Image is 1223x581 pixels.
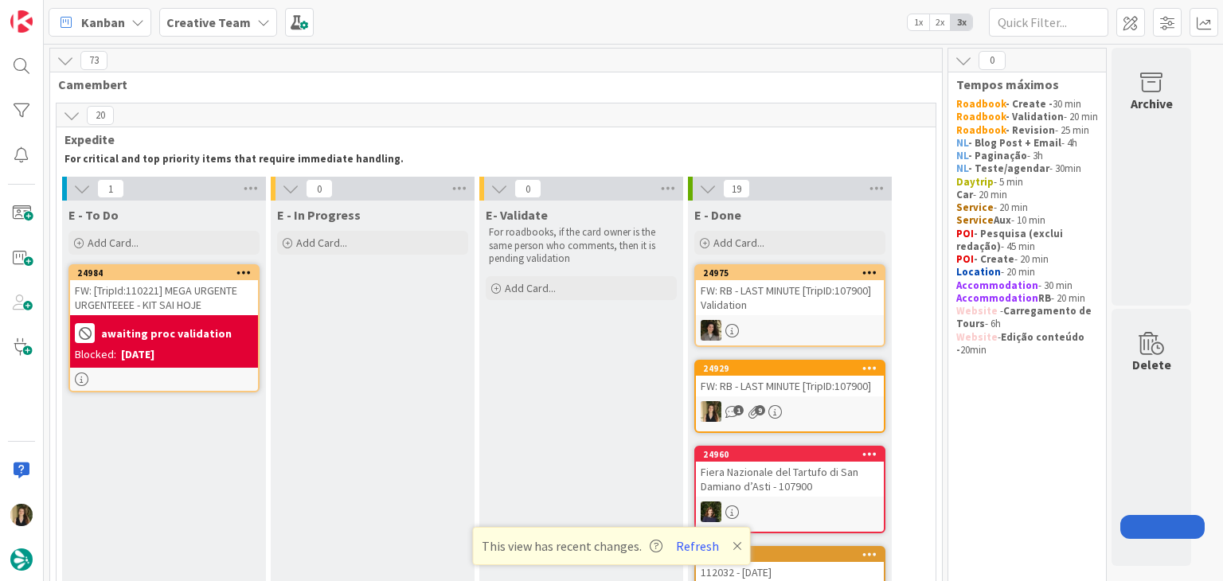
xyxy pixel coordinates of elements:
p: - 20 min [956,253,1098,266]
div: 24960 [696,447,884,462]
strong: Website [956,330,998,344]
span: Camembert [58,76,922,92]
strong: Roadbook [956,97,1006,111]
p: - 5 min [956,176,1098,189]
div: 24929FW: RB - LAST MINUTE [TripID:107900] [696,361,884,396]
span: 0 [306,179,333,198]
div: Fiera Nazionale del Tartufo di San Damiano d’Asti - 107900 [696,462,884,497]
p: - 20min [956,331,1098,357]
img: SP [10,504,33,526]
span: Tempos máximos [956,76,1086,92]
strong: NL [956,136,968,150]
p: - 20 min [956,189,1098,201]
span: 73 [80,51,107,70]
img: MC [701,501,721,522]
div: 24960Fiera Nazionale del Tartufo di San Damiano d’Asti - 107900 [696,447,884,497]
strong: Aux [994,213,1011,227]
span: Add Card... [296,236,347,250]
span: E - In Progress [277,207,361,223]
strong: NL [956,149,968,162]
span: 1 [733,405,744,415]
strong: Location [956,265,1001,279]
strong: POI [956,252,974,266]
strong: Website [956,304,998,318]
strong: - Teste/agendar [968,162,1049,175]
span: 3x [951,14,972,30]
strong: - Paginação [968,149,1027,162]
strong: - Pesquisa (exclui redação) [956,227,1065,253]
div: 24984 [77,267,258,279]
div: SP [696,401,884,422]
p: - 4h [956,137,1098,150]
p: - 45 min [956,228,1098,254]
p: 30 min [956,98,1098,111]
div: 24969 [696,548,884,562]
p: - 20 min [956,201,1098,214]
p: - 20 min [956,111,1098,123]
strong: Daytrip [956,175,994,189]
b: Creative Team [166,14,251,30]
span: This view has recent changes. [482,536,662,556]
strong: Roadbook [956,123,1006,137]
div: Archive [1131,94,1173,113]
button: Refresh [670,536,725,556]
span: 9 [755,405,765,415]
span: 2x [929,14,951,30]
div: FW: [TripId:110221] MEGA URGENTE URGENTEEEE - KIT SAI HOJE [70,280,258,315]
strong: - Create [974,252,1014,266]
span: Add Card... [88,236,139,250]
span: Kanban [81,13,125,32]
div: 24975 [696,266,884,280]
strong: Roadbook [956,110,1006,123]
strong: - Validation [1006,110,1064,123]
span: E - Done [694,207,741,223]
p: - 10 min [956,214,1098,227]
strong: Accommodation [956,279,1038,292]
div: MC [696,501,884,522]
div: FW: RB - LAST MINUTE [TripID:107900] Validation [696,280,884,315]
div: Delete [1132,355,1171,374]
div: [DATE] [121,346,154,363]
img: avatar [10,548,33,571]
p: - 30min [956,162,1098,175]
b: awaiting proc validation [101,328,232,339]
span: Expedite [64,131,916,147]
img: Visit kanbanzone.com [10,10,33,33]
span: 0 [979,51,1006,70]
div: 24969 [703,549,884,560]
strong: Accommodation [956,291,1038,305]
strong: - Blog Post + Email [968,136,1061,150]
div: FW: RB - LAST MINUTE [TripID:107900] [696,376,884,396]
span: Add Card... [505,281,556,295]
p: - - 6h [956,305,1098,331]
img: SP [701,401,721,422]
strong: Edição conteúdo - [956,330,1087,357]
span: 0 [514,179,541,198]
p: - 30 min [956,279,1098,292]
div: 24929 [703,363,884,374]
div: MS [696,320,884,341]
strong: Car [956,188,973,201]
div: 24975FW: RB - LAST MINUTE [TripID:107900] Validation [696,266,884,315]
p: - 20 min [956,292,1098,305]
div: 24984FW: [TripId:110221] MEGA URGENTE URGENTEEEE - KIT SAI HOJE [70,266,258,315]
img: MS [701,320,721,341]
strong: Service [956,201,994,214]
span: 1 [97,179,124,198]
span: Add Card... [713,236,764,250]
div: 24984 [70,266,258,280]
span: 19 [723,179,750,198]
strong: For critical and top priority items that require immediate handling. [64,152,404,166]
span: 1x [908,14,929,30]
span: E- Validate [486,207,548,223]
span: E - To Do [68,207,119,223]
div: 24960 [703,449,884,460]
div: 24975 [703,267,884,279]
strong: RB [1038,291,1051,305]
p: - 3h [956,150,1098,162]
strong: Service [956,213,994,227]
strong: POI [956,227,974,240]
div: 24929 [696,361,884,376]
strong: - Create - [1006,97,1053,111]
input: Quick Filter... [989,8,1108,37]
